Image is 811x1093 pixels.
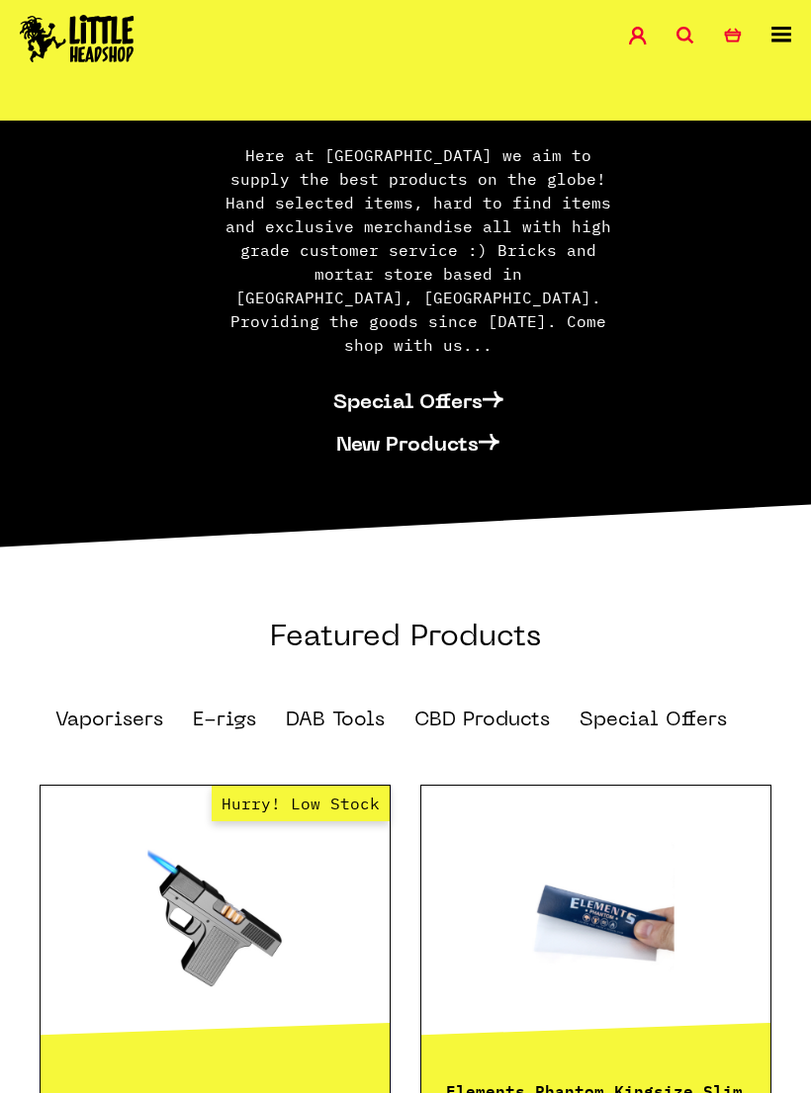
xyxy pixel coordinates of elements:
[212,786,390,821] span: Hurry! Low Stock
[580,711,727,730] a: Special Offers
[333,381,503,424] a: Special Offers
[225,143,611,357] p: Here at [GEOGRAPHIC_DATA] we aim to supply the best products on the globe! Hand selected items, h...
[55,711,163,730] a: Vaporisers
[41,820,390,1018] a: Hurry! Low Stock
[286,711,385,730] a: DAB Tools
[336,424,499,466] a: New Products
[193,711,256,730] a: E-rigs
[20,620,791,701] h2: Featured Products
[20,15,135,62] img: Little Head Shop Logo
[414,711,550,730] a: CBD Products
